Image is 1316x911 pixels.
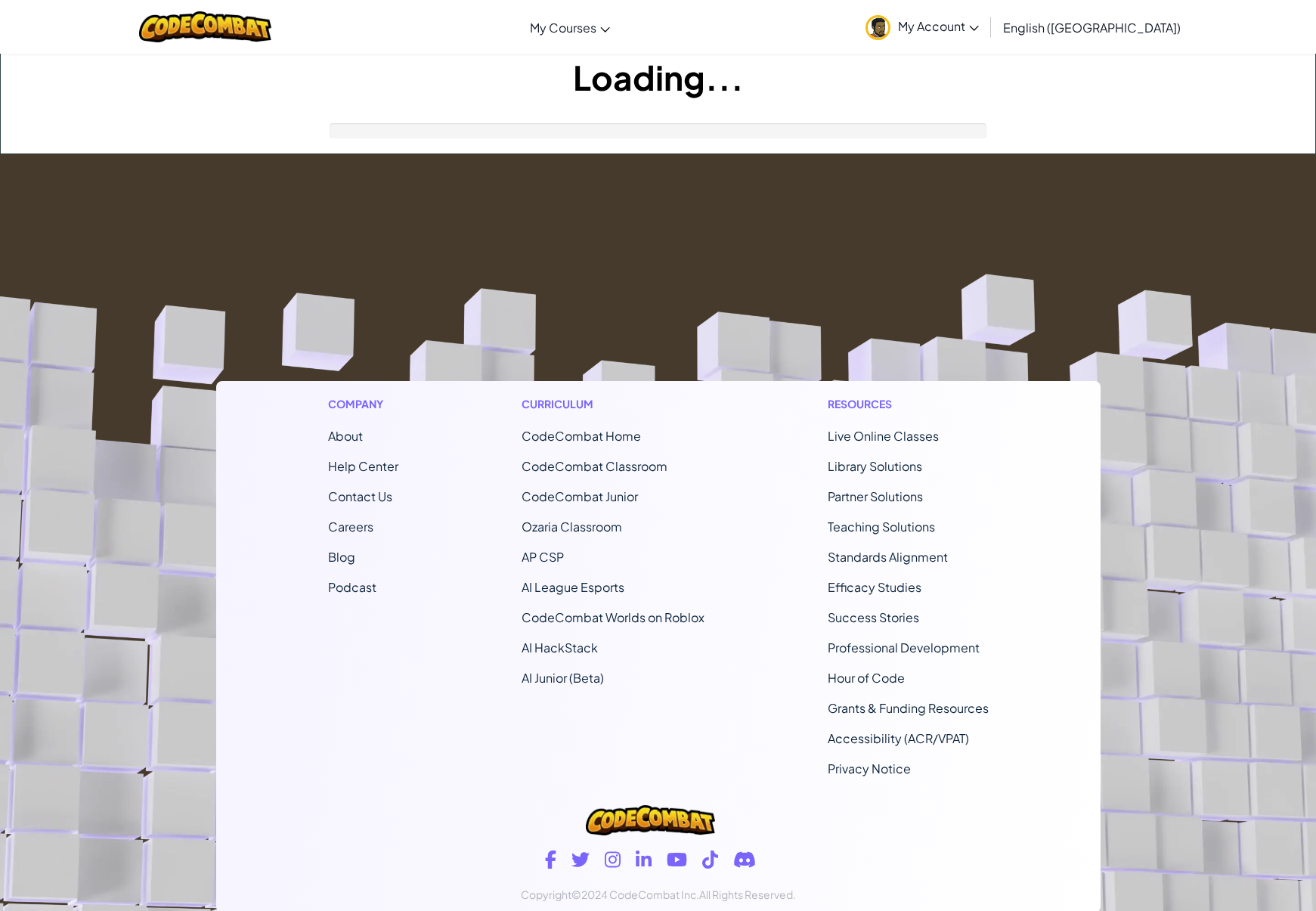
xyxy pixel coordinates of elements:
[522,428,641,444] span: CodeCombat Home
[328,458,398,474] a: Help Center
[828,396,989,412] h1: Resources
[586,805,714,835] img: CodeCombat logo
[1003,20,1181,36] span: English ([GEOGRAPHIC_DATA])
[828,549,948,565] a: Standards Alignment
[522,519,622,535] a: Ozaria Classroom
[858,3,986,51] a: My Account
[828,640,980,655] a: Professional Development
[522,579,624,595] a: AI League Esports
[328,549,355,565] a: Blog
[996,7,1188,48] a: English ([GEOGRAPHIC_DATA])
[1,54,1315,101] h1: Loading...
[522,488,638,504] a: CodeCombat Junior
[521,888,571,901] span: Copyright
[571,888,699,901] span: ©2024 CodeCombat Inc.
[328,519,373,535] a: Careers
[522,7,618,48] a: My Courses
[328,396,398,412] h1: Company
[828,519,935,535] a: Teaching Solutions
[828,428,939,444] a: Live Online Classes
[328,579,376,595] a: Podcast
[522,396,704,412] h1: Curriculum
[522,549,564,565] a: AP CSP
[865,15,890,40] img: avatar
[828,458,922,474] a: Library Solutions
[828,700,989,716] a: Grants & Funding Resources
[828,670,905,686] a: Hour of Code
[828,730,969,746] a: Accessibility (ACR/VPAT)
[898,18,979,34] span: My Account
[522,640,598,655] a: AI HackStack
[530,20,596,36] span: My Courses
[522,670,604,686] a: AI Junior (Beta)
[828,609,919,625] a: Success Stories
[828,488,923,504] a: Partner Solutions
[328,488,392,504] span: Contact Us
[522,609,704,625] a: CodeCombat Worlds on Roblox
[328,428,363,444] a: About
[699,888,796,901] span: All Rights Reserved.
[828,579,921,595] a: Efficacy Studies
[139,11,271,42] img: CodeCombat logo
[522,458,667,474] a: CodeCombat Classroom
[828,761,911,776] a: Privacy Notice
